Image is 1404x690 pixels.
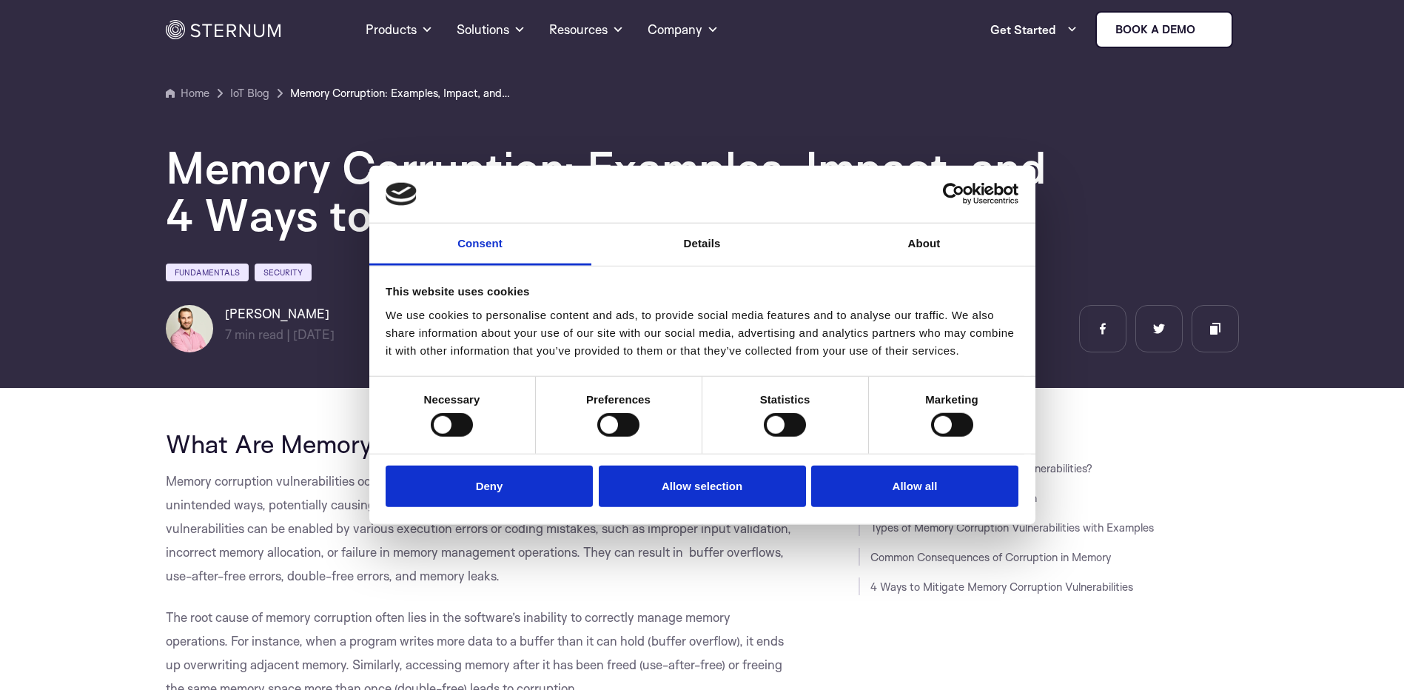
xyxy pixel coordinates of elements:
a: Memory Corruption: Examples, Impact, and 4 Ways to Prevent It [290,84,512,102]
span: What Are Memory Corruption Vulnerabilities? [166,428,680,459]
a: Book a demo [1095,11,1233,48]
button: Deny [386,465,593,507]
a: About [813,224,1035,266]
a: Solutions [457,3,525,56]
span: 7 [225,326,232,342]
span: Memory corruption vulnerabilities occur when a flaw in software leads to the modification of memo... [166,473,791,583]
h1: Memory Corruption: Examples, Impact, and 4 Ways to Prevent It [166,144,1054,238]
a: Types of Memory Corruption Vulnerabilities with Examples [870,520,1154,535]
a: Security [255,264,312,281]
strong: Statistics [760,393,810,406]
h3: JUMP TO SECTION [859,429,1239,441]
div: We use cookies to personalise content and ads, to provide social media features and to analyse ou... [386,307,1018,360]
button: Allow all [811,465,1018,507]
a: Home [166,84,209,102]
a: 4 Ways to Mitigate Memory Corruption Vulnerabilities [870,580,1133,594]
a: Consent [369,224,591,266]
strong: Necessary [424,393,480,406]
span: [DATE] [293,326,335,342]
img: sternum iot [1201,24,1213,36]
a: Get Started [990,15,1078,44]
a: Fundamentals [166,264,249,281]
strong: Preferences [586,393,651,406]
a: Products [366,3,433,56]
div: This website uses cookies [386,283,1018,301]
a: Company [648,3,719,56]
a: Usercentrics Cookiebot - opens in a new window [889,183,1018,205]
h6: [PERSON_NAME] [225,305,335,323]
button: Allow selection [599,465,806,507]
a: Resources [549,3,624,56]
strong: Marketing [925,393,978,406]
a: Common Consequences of Corruption in Memory [870,550,1111,564]
a: Details [591,224,813,266]
img: Lian Granot [166,305,213,352]
img: logo [386,182,417,206]
a: IoT Blog [230,84,269,102]
span: min read | [225,326,290,342]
